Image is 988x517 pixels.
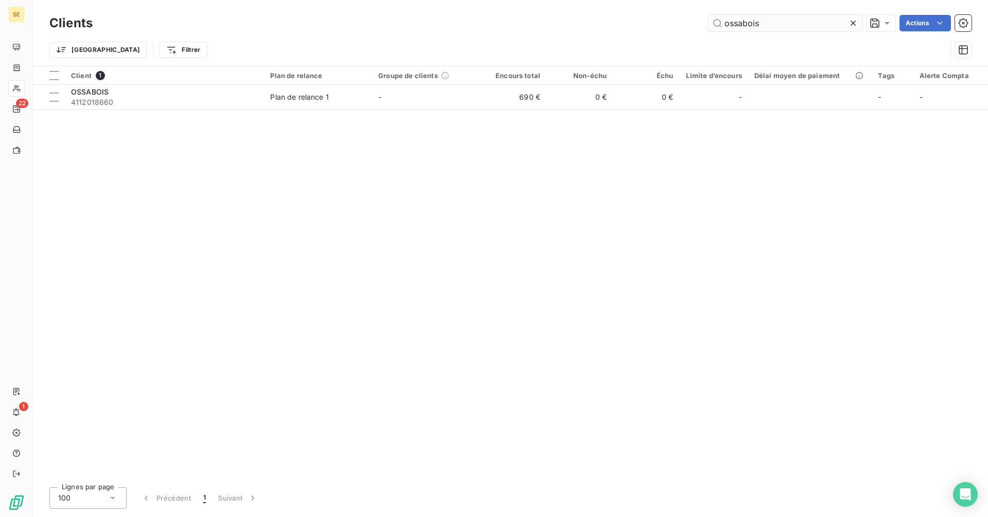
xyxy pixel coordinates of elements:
div: Plan de relance 1 [270,92,329,102]
span: Client [71,71,92,80]
div: Non-échu [553,71,607,80]
div: Limite d’encours [685,71,742,80]
span: - [378,93,381,101]
input: Rechercher [708,15,862,31]
span: 100 [58,493,70,503]
div: Alerte Compta [920,71,982,80]
span: - [739,92,742,102]
div: Open Intercom Messenger [953,482,978,507]
div: SE [8,6,25,23]
span: 1 [203,493,206,503]
span: 22 [16,99,28,108]
div: Encours total [486,71,540,80]
span: 4112018660 [71,97,258,107]
button: Précédent [135,487,197,509]
td: 0 € [546,85,613,109]
td: 0 € [613,85,679,109]
span: Groupe de clients [378,71,438,80]
button: [GEOGRAPHIC_DATA] [49,42,147,58]
span: - [878,93,881,101]
td: 690 € [480,85,546,109]
span: 1 [96,71,105,80]
div: Tags [878,71,907,80]
h3: Clients [49,14,93,32]
span: 1 [19,402,28,411]
button: Actions [899,15,951,31]
div: Délai moyen de paiement [754,71,866,80]
button: Suivant [212,487,264,509]
button: 1 [197,487,212,509]
button: Filtrer [160,42,207,58]
div: Échu [619,71,673,80]
img: Logo LeanPay [8,494,25,511]
span: OSSABOIS [71,87,109,96]
div: Plan de relance [270,71,366,80]
span: - [920,93,923,101]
